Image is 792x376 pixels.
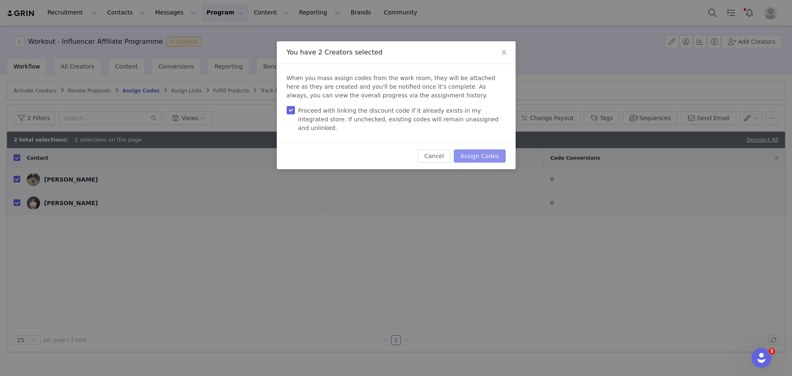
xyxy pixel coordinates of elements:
iframe: Intercom live chat [752,348,771,368]
span: Proceed with linking the discount code if it already exists in my integrated store. If unchecked,... [295,106,506,132]
button: Cancel [418,149,450,163]
button: Assign Codes [454,149,505,163]
div: You have 2 Creators selected [287,48,506,57]
span: 2 [768,348,775,355]
button: Close [493,41,516,64]
div: When you mass assign codes from the work room, they will be attached here as they are created and... [277,64,516,142]
i: icon: close [501,49,507,56]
